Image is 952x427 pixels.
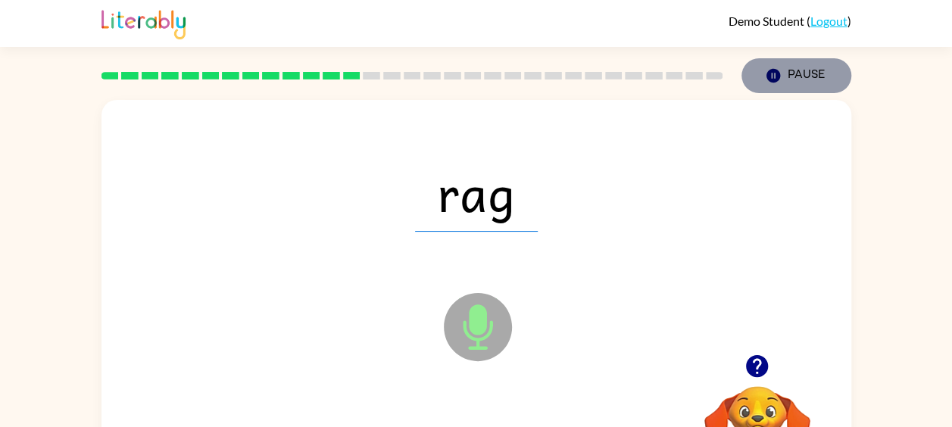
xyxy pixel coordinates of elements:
[729,14,851,28] div: ( )
[415,153,538,232] span: rag
[741,58,851,93] button: Pause
[101,6,186,39] img: Literably
[729,14,807,28] span: Demo Student
[810,14,847,28] a: Logout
